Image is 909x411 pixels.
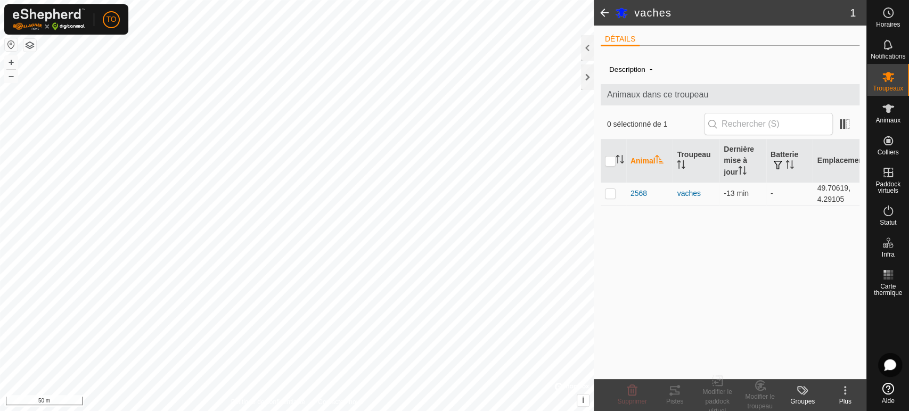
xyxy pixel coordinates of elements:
[655,157,664,165] p-sorticon: Activer pour trier
[626,139,673,183] th: Animal
[582,396,584,405] span: i
[617,398,646,405] span: Supprimer
[739,392,781,411] div: Modifier le troupeau
[106,14,116,25] span: TO
[875,117,900,124] span: Animaux
[607,88,854,101] span: Animaux dans ce troupeau
[609,65,645,73] label: Description
[867,379,909,408] a: Aide
[630,188,647,199] span: 2568
[881,251,894,258] span: Infra
[673,139,719,183] th: Troupeau
[766,139,813,183] th: Batterie
[870,181,906,194] span: Paddock virtuels
[785,162,794,170] p-sorticon: Activer pour trier
[738,168,747,176] p-sorticon: Activer pour trier
[870,283,906,296] span: Carte thermique
[766,182,813,205] td: -
[719,139,766,183] th: Dernière mise à jour
[704,113,833,135] input: Rechercher (S)
[616,157,624,165] p-sorticon: Activer pour trier
[5,38,18,51] button: Réinitialiser la carte
[781,397,824,406] div: Groupes
[881,398,894,404] span: Aide
[645,60,657,78] span: -
[813,139,859,183] th: Emplacement
[880,219,896,226] span: Statut
[871,53,905,60] span: Notifications
[677,162,685,170] p-sorticon: Activer pour trier
[850,5,856,21] span: 1
[5,70,18,83] button: –
[677,188,715,199] div: vaches
[873,85,903,92] span: Troupeaux
[13,9,85,30] img: Logo Gallagher
[607,119,704,130] span: 0 sélectionné de 1
[577,394,589,406] button: i
[634,6,850,19] h2: vaches
[877,149,898,155] span: Colliers
[23,39,36,52] button: Couches de carte
[5,56,18,69] button: +
[601,34,640,46] li: DÉTAILS
[318,397,363,407] a: Contactez-nous
[724,189,749,198] span: 13 août 2025, 09 h 49
[876,21,900,28] span: Horaires
[231,397,305,407] a: Politique de confidentialité
[813,182,859,205] td: 49.70619, 4.29105
[653,397,696,406] div: Pistes
[824,397,866,406] div: Plus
